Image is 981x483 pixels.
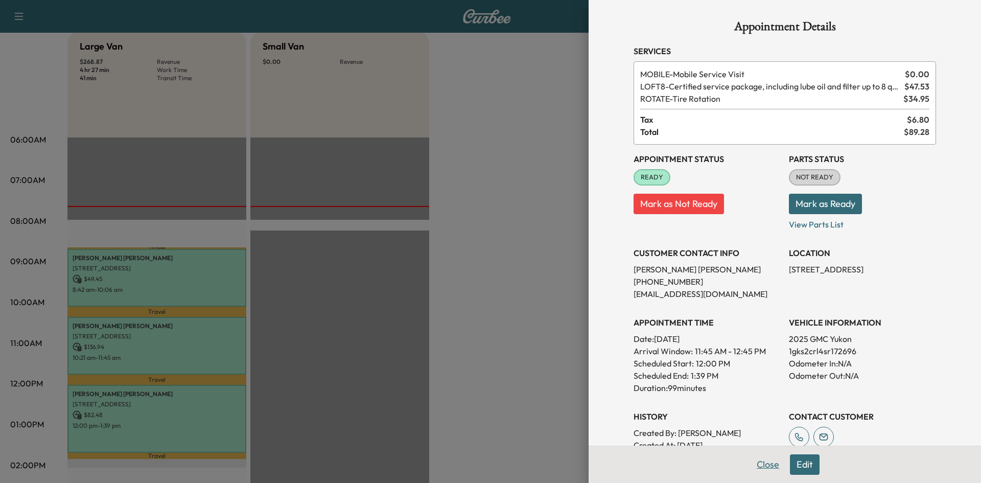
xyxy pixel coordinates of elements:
[750,454,786,475] button: Close
[640,68,901,80] span: Mobile Service Visit
[789,153,936,165] h3: Parts Status
[634,333,781,345] p: Date: [DATE]
[634,410,781,423] h3: History
[789,214,936,231] p: View Parts List
[634,263,781,275] p: [PERSON_NAME] [PERSON_NAME]
[789,410,936,423] h3: CONTACT CUSTOMER
[789,370,936,382] p: Odometer Out: N/A
[904,80,929,93] span: $ 47.53
[634,345,781,357] p: Arrival Window:
[790,454,820,475] button: Edit
[634,316,781,329] h3: APPOINTMENT TIME
[640,80,900,93] span: Certified service package, including lube oil and filter up to 8 quarts, tire rotation.
[640,93,899,105] span: Tire Rotation
[696,357,730,370] p: 12:00 PM
[634,45,936,57] h3: Services
[634,370,689,382] p: Scheduled End:
[640,113,907,126] span: Tax
[635,172,669,182] span: READY
[905,68,929,80] span: $ 0.00
[695,345,766,357] span: 11:45 AM - 12:45 PM
[634,288,781,300] p: [EMAIL_ADDRESS][DOMAIN_NAME]
[789,194,862,214] button: Mark as Ready
[634,427,781,439] p: Created By : [PERSON_NAME]
[903,93,929,105] span: $ 34.95
[634,153,781,165] h3: Appointment Status
[789,247,936,259] h3: LOCATION
[634,382,781,394] p: Duration: 99 minutes
[634,194,724,214] button: Mark as Not Ready
[634,439,781,451] p: Created At : [DATE]
[790,172,839,182] span: NOT READY
[904,126,929,138] span: $ 89.28
[789,345,936,357] p: 1gks2crl4sr172696
[789,333,936,345] p: 2025 GMC Yukon
[634,20,936,37] h1: Appointment Details
[789,316,936,329] h3: VEHICLE INFORMATION
[789,263,936,275] p: [STREET_ADDRESS]
[634,275,781,288] p: [PHONE_NUMBER]
[634,357,694,370] p: Scheduled Start:
[640,126,904,138] span: Total
[691,370,718,382] p: 1:39 PM
[634,247,781,259] h3: CUSTOMER CONTACT INFO
[907,113,929,126] span: $ 6.80
[789,357,936,370] p: Odometer In: N/A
